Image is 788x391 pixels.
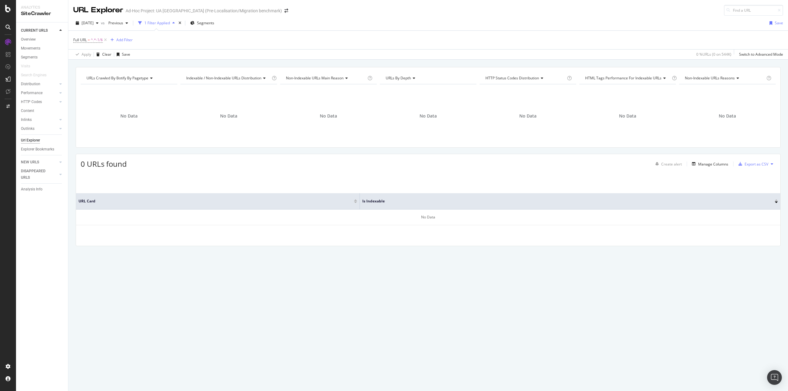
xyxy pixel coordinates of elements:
[21,63,36,70] a: Visits
[122,52,130,57] div: Save
[94,50,111,59] button: Clear
[116,37,133,42] div: Add Filter
[21,63,30,70] div: Visits
[739,52,783,57] div: Switch to Advanced Mode
[585,75,661,81] span: HTML Tags Performance for Indexable URLs
[584,73,671,83] h4: HTML Tags Performance for Indexable URLs
[126,8,282,14] div: Ad-Hoc Project: UA [GEOGRAPHIC_DATA] (Pre-Localisation/Migration benchmark)
[73,5,123,15] div: URL Explorer
[745,162,768,167] div: Export as CSV
[21,54,38,61] div: Segments
[775,20,783,26] div: Save
[362,198,766,204] span: Is Indexable
[120,113,138,119] span: No Data
[21,126,58,132] a: Outlinks
[108,36,133,44] button: Add Filter
[188,18,217,28] button: Segments
[82,20,94,26] span: 2025 Sep. 5th
[21,99,42,105] div: HTTP Codes
[21,81,58,87] a: Distribution
[106,18,131,28] button: Previous
[101,20,106,26] span: vs
[21,36,64,43] a: Overview
[286,75,344,81] span: Non-Indexable URLs Main Reason
[82,52,91,57] div: Apply
[21,117,58,123] a: Inlinks
[114,50,130,59] button: Save
[21,146,54,153] div: Explorer Bookmarks
[386,75,411,81] span: URLs by Depth
[737,50,783,59] button: Switch to Advanced Mode
[724,5,783,16] input: Find a URL
[519,113,537,119] span: No Data
[186,75,261,81] span: Indexable / Non-Indexable URLs distribution
[78,198,352,204] span: URL Card
[185,73,271,83] h4: Indexable / Non-Indexable URLs Distribution
[21,45,40,52] div: Movements
[684,73,765,83] h4: Non-Indexable URLs Reasons
[21,90,42,96] div: Performance
[73,50,91,59] button: Apply
[21,108,34,114] div: Content
[384,73,471,83] h4: URLs by Depth
[484,73,566,83] h4: HTTP Status Codes Distribution
[21,5,63,10] div: Analytics
[21,137,64,144] a: Url Explorer
[21,159,58,166] a: NEW URLS
[285,73,366,83] h4: Non-Indexable URLs Main Reason
[21,90,58,96] a: Performance
[21,186,64,193] a: Analysis Info
[719,113,736,119] span: No Data
[661,162,682,167] div: Create alert
[21,27,58,34] a: CURRENT URLS
[21,45,64,52] a: Movements
[21,168,58,181] a: DISAPPEARED URLS
[81,159,127,169] span: 0 URLs found
[21,117,32,123] div: Inlinks
[73,37,87,42] span: Full URL
[88,37,90,42] span: =
[21,137,40,144] div: Url Explorer
[21,159,39,166] div: NEW URLS
[21,186,42,193] div: Analysis Info
[86,75,148,81] span: URLs Crawled By Botify By pagetype
[696,52,731,57] div: 0 % URLs ( 0 on 544K )
[102,52,111,57] div: Clear
[85,73,172,83] h4: URLs Crawled By Botify By pagetype
[21,126,34,132] div: Outlinks
[685,75,735,81] span: Non-Indexable URLs Reasons
[653,159,682,169] button: Create alert
[177,20,183,26] div: times
[197,20,214,26] span: Segments
[420,113,437,119] span: No Data
[767,370,782,385] div: Open Intercom Messenger
[21,10,63,17] div: SiteCrawler
[21,168,52,181] div: DISAPPEARED URLS
[689,160,728,168] button: Manage Columns
[21,27,48,34] div: CURRENT URLS
[220,113,237,119] span: No Data
[76,209,780,225] div: No Data
[91,36,103,44] span: ^.*-1/$
[21,72,53,78] a: Search Engines
[21,99,58,105] a: HTTP Codes
[21,108,64,114] a: Content
[73,18,101,28] button: [DATE]
[284,9,288,13] div: arrow-right-arrow-left
[136,18,177,28] button: 1 Filter Applied
[21,36,36,43] div: Overview
[320,113,337,119] span: No Data
[736,159,768,169] button: Export as CSV
[767,18,783,28] button: Save
[485,75,539,81] span: HTTP Status Codes Distribution
[21,72,46,78] div: Search Engines
[619,113,636,119] span: No Data
[21,146,64,153] a: Explorer Bookmarks
[144,20,170,26] div: 1 Filter Applied
[21,81,40,87] div: Distribution
[106,20,123,26] span: Previous
[21,54,64,61] a: Segments
[698,162,728,167] div: Manage Columns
